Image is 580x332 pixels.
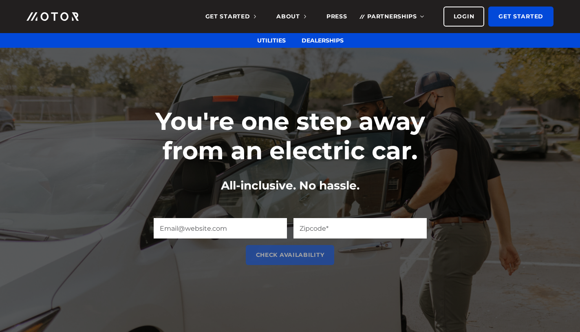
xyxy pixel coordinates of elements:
span: Get Started [205,13,256,20]
a: Login [443,7,485,27]
h1: You're one step away from an electric car. [127,107,453,165]
span: About [276,13,306,20]
img: Motor [26,12,79,21]
a: Utilities [257,37,286,44]
a: Dealerships [302,37,344,44]
input: Email@website.com [154,218,287,238]
input: Zipcode* [293,218,427,238]
input: Check Availability [246,245,335,265]
span: Partnerships [367,13,423,20]
div: All-inclusive. No hassle. [127,178,453,194]
a: Get Started [488,7,554,27]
